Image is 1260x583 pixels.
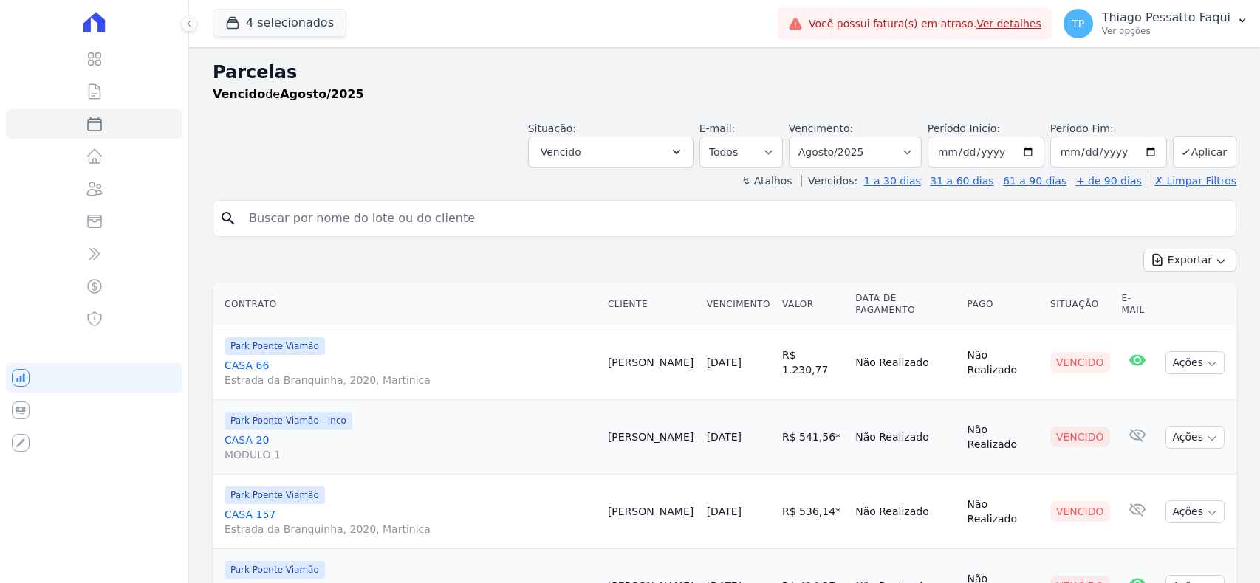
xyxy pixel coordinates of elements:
span: Park Poente Viamão [225,486,325,504]
th: Contrato [213,283,602,325]
td: Não Realizado [962,400,1044,475]
label: ↯ Atalhos [742,175,792,187]
button: Ações [1165,500,1225,523]
td: Não Realizado [962,325,1044,400]
p: Thiago Pessatto Faqui [1102,10,1230,25]
td: Não Realizado [849,400,961,475]
a: [DATE] [707,506,742,517]
span: Você possui fatura(s) em atraso. [809,16,1041,32]
td: R$ 536,14 [776,475,849,549]
p: Ver opções [1102,25,1230,37]
h2: Parcelas [213,59,1236,86]
button: Vencido [528,137,694,168]
th: Pago [962,283,1044,325]
button: TP Thiago Pessatto Faqui Ver opções [1052,3,1260,44]
a: ✗ Limpar Filtros [1148,175,1236,187]
th: Valor [776,283,849,325]
th: Data de Pagamento [849,283,961,325]
td: Não Realizado [962,475,1044,549]
label: Período Inicío: [928,123,1000,134]
a: CASA 157Estrada da Branquinha, 2020, Martinica [225,507,596,537]
span: TP [1072,18,1084,29]
a: CASA 20MODULO 1 [225,432,596,462]
a: Ver detalhes [976,18,1041,30]
p: de [213,86,364,103]
label: Situação: [528,123,576,134]
button: Ações [1165,351,1225,374]
td: [PERSON_NAME] [602,400,701,475]
button: Aplicar [1173,136,1236,168]
input: Buscar por nome do lote ou do cliente [240,204,1230,233]
th: E-mail [1116,283,1160,325]
th: Vencimento [701,283,776,325]
span: Vencido [541,143,581,161]
td: Não Realizado [849,325,961,400]
span: Park Poente Viamão [225,561,325,579]
span: MODULO 1 [225,447,596,462]
td: R$ 1.230,77 [776,325,849,400]
label: Vencidos: [801,175,857,187]
label: Período Fim: [1050,121,1167,137]
a: + de 90 dias [1076,175,1142,187]
div: Vencido [1050,352,1110,373]
strong: Agosto/2025 [280,87,363,101]
label: Vencimento: [789,123,853,134]
button: Ações [1165,426,1225,449]
td: R$ 541,56 [776,400,849,475]
a: [DATE] [707,356,742,368]
label: E-mail: [699,123,736,134]
div: Vencido [1050,501,1110,522]
td: [PERSON_NAME] [602,325,701,400]
td: [PERSON_NAME] [602,475,701,549]
a: 1 a 30 dias [864,175,921,187]
a: 61 a 90 dias [1003,175,1066,187]
a: 31 a 60 dias [930,175,993,187]
button: 4 selecionados [213,9,346,37]
a: [DATE] [707,431,742,443]
i: search [219,210,237,227]
td: Não Realizado [849,475,961,549]
span: Estrada da Branquinha, 2020, Martinica [225,522,596,537]
span: Park Poente Viamão - Inco [225,412,352,430]
th: Situação [1044,283,1116,325]
span: Park Poente Viamão [225,337,325,355]
span: Estrada da Branquinha, 2020, Martinica [225,373,596,387]
strong: Vencido [213,87,265,101]
a: CASA 66Estrada da Branquinha, 2020, Martinica [225,358,596,387]
button: Exportar [1143,249,1236,272]
div: Vencido [1050,427,1110,447]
